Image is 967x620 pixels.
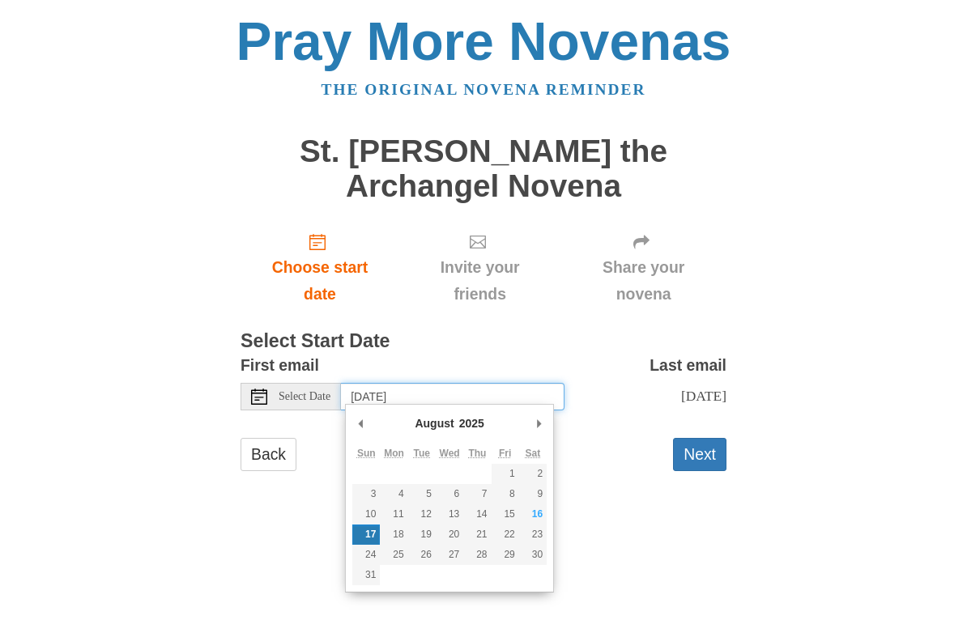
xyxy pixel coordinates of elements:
button: 18 [380,524,407,545]
label: First email [241,352,319,379]
abbr: Thursday [468,448,486,459]
abbr: Tuesday [414,448,430,459]
span: Share your novena [577,254,710,308]
button: 31 [352,565,380,585]
a: Pray More Novenas [236,11,731,71]
div: Click "Next" to confirm your start date first. [399,219,560,316]
button: 21 [463,524,491,545]
div: 2025 [457,411,487,435]
button: 14 [463,504,491,524]
button: Next [673,438,726,471]
a: The original novena reminder [322,81,646,98]
button: 9 [519,484,547,504]
button: Next Month [530,411,547,435]
button: 12 [408,504,436,524]
button: 5 [408,484,436,504]
button: 25 [380,545,407,565]
button: 6 [436,484,463,504]
button: 4 [380,484,407,504]
div: Click "Next" to confirm your start date first. [560,219,726,316]
button: 10 [352,504,380,524]
a: Choose start date [241,219,399,316]
button: 23 [519,524,547,545]
button: 15 [492,504,519,524]
h3: Select Start Date [241,331,726,352]
abbr: Wednesday [440,448,460,459]
button: 28 [463,545,491,565]
button: Previous Month [352,411,368,435]
button: 24 [352,545,380,565]
button: 13 [436,504,463,524]
label: Last email [650,352,726,379]
button: 22 [492,524,519,545]
h1: St. [PERSON_NAME] the Archangel Novena [241,134,726,203]
button: 7 [463,484,491,504]
button: 17 [352,524,380,545]
button: 26 [408,545,436,565]
abbr: Monday [384,448,404,459]
abbr: Sunday [357,448,376,459]
input: Use the arrow keys to pick a date [341,383,564,410]
button: 3 [352,484,380,504]
button: 29 [492,545,519,565]
button: 27 [436,545,463,565]
button: 19 [408,524,436,545]
button: 1 [492,464,519,484]
button: 2 [519,464,547,484]
button: 20 [436,524,463,545]
button: 11 [380,504,407,524]
span: Select Date [279,391,330,402]
div: August [412,411,456,435]
abbr: Friday [499,448,511,459]
abbr: Saturday [526,448,541,459]
span: Choose start date [257,254,383,308]
span: Invite your friends [415,254,544,308]
button: 8 [492,484,519,504]
button: 30 [519,545,547,565]
button: 16 [519,504,547,524]
a: Back [241,438,296,471]
span: [DATE] [681,388,726,404]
